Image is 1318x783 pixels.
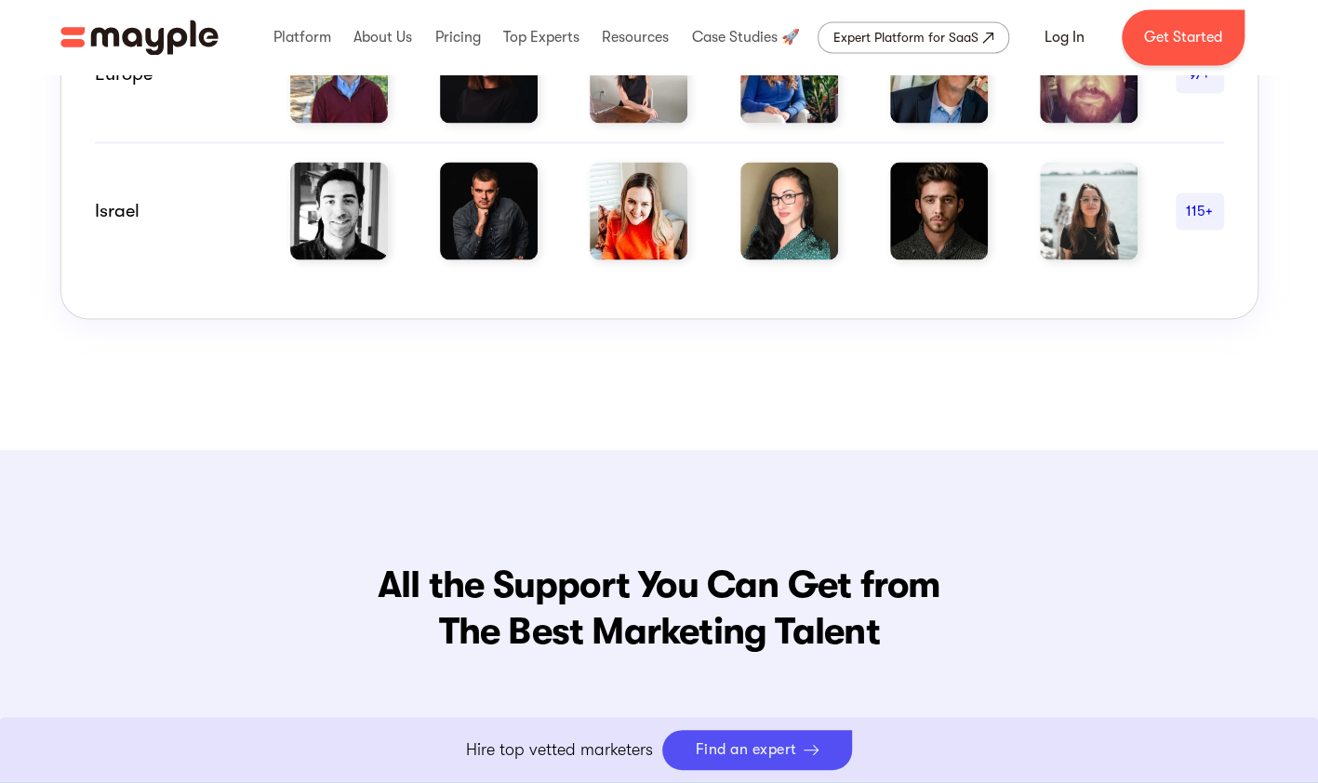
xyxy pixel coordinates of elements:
a: home [60,20,219,55]
div: 115+ [1176,200,1224,222]
div: Israel [95,200,253,222]
div: Resources [597,7,673,67]
div: Pricing [430,7,485,67]
div: Expert Platform for SaaS [833,26,979,48]
a: Log In [1022,15,1107,60]
div: Top Experts [499,7,584,67]
a: Expert Platform for SaaS [818,21,1009,53]
iframe: Chat Widget [1225,694,1318,783]
span: The Best Marketing Talent [60,607,1258,654]
div: Platform [269,7,336,67]
a: Get Started [1122,9,1245,65]
div: About Us [349,7,417,67]
h2: All the Support You Can Get from [60,561,1258,654]
img: Mayple logo [60,20,219,55]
